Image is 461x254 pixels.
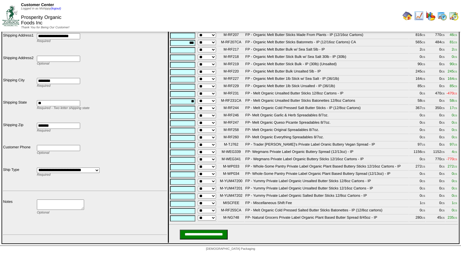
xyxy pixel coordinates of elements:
td: 0 [426,120,445,127]
span: CS [454,136,457,139]
td: M-RF247 [218,120,244,127]
span: CS [454,195,457,197]
span: CS [422,92,425,95]
img: ZoRoCo_Logo(Green%26Foil)%20jpg.webp [2,5,19,26]
span: 164 [448,76,457,81]
td: M-RF231CA [218,98,244,105]
span: CS [441,114,445,117]
td: FP - Wegmans Private Label Organic Buttery Sticks 12/16oz Cartons - IP [245,157,409,163]
span: CS [422,41,425,44]
span: 272 [448,164,457,168]
span: CS [441,63,445,66]
td: 1 [409,200,425,207]
td: FP - Organic Melt Butter Stick Bulk w/ Sea Salt 30lb - IP (30lb) [245,54,409,61]
img: home.gif [402,11,412,21]
td: M-RF207CA [218,40,244,46]
td: FP - Organic Melt Butter Stick Bulk - IP (30lb) (Unsalted) [245,62,409,68]
span: 1 [452,201,457,205]
span: CS [454,114,457,117]
span: CS [422,100,425,102]
span: Required [37,173,51,177]
td: 0 [409,178,425,185]
td: FP - Melt Organic Unsalted Butter Sticks 12/8oz Cartons - IP [245,91,409,97]
td: M-RF217 [218,47,244,54]
span: CS [441,78,445,80]
td: FP - Organic Melt Butter Bulk w/ Sea Salt 5lb - IP [245,47,409,54]
span: CS [422,173,425,175]
span: CS [454,70,457,73]
span: CS [422,56,425,58]
td: FP- Melt Organic Original Spreadables 8/7oz. [245,127,409,134]
span: CS [454,48,457,51]
td: 245 [409,69,425,76]
span: CS [441,173,445,175]
td: FP - Miscellaneous Shift Fee [245,200,409,207]
span: CS [441,100,445,102]
span: CS [422,217,425,219]
td: M-RF246 [218,113,244,119]
td: 272 [409,164,425,171]
span: CS [422,34,425,37]
span: CS [422,70,425,73]
td: FP - Organic Melt Butter Sticks Batonnets - IP (12/16oz Cartons) CA [245,40,409,46]
span: CS [441,70,445,73]
td: FP - Yummy Private Label Organic Unsalted Butter Sticks 12/16oz Cartons - IP [245,186,409,192]
td: 0 [426,200,445,207]
td: FP - Trader [PERSON_NAME]'s Private Label Oranic Buttery Vegan Spread - IP [245,142,409,149]
span: CS [454,100,457,102]
span: CS [454,217,457,219]
span: 0 [452,128,457,132]
td: 90 [409,62,425,68]
span: CS [422,180,425,183]
td: 0 [426,76,445,83]
span: CS [441,151,445,153]
td: FP- Wegmans Private Label Organic Buttery Spread (12/13oz) - IP [245,149,409,156]
span: CS [441,195,445,197]
span: CS [441,202,445,205]
span: 2 [452,47,457,51]
span: CS [441,180,445,183]
span: 0 [452,135,457,139]
span: CS [454,122,457,124]
td: FP - Yummy Private Label Organic Salted Butter Sticks 12/8oz Cartons - IP [245,193,409,200]
td: FP - Melt Organic Cold Pressed Salt Butter Sticks - IP (12/8oz Cartons) [245,105,409,112]
span: CS [422,107,425,110]
td: 0 [426,54,445,61]
td: FP - Whole-Some Pantry Private Label Organic Plant Based Buttery Sticks 12/16oz Cartons - IP [245,164,409,171]
td: 0 [409,113,425,119]
td: Notes [3,199,36,232]
span: CS [422,143,425,146]
span: CS [454,92,457,95]
a: (logout) [51,7,61,10]
td: M-RF227 [218,76,244,83]
span: CS [422,129,425,132]
span: Optional [37,211,49,214]
td: 0 [409,54,425,61]
td: 0 [426,62,445,68]
span: CS [441,48,445,51]
td: 0 [426,135,445,141]
span: -470 [446,91,457,95]
td: 0 [426,47,445,54]
span: CS [422,187,425,190]
span: 58 [450,98,457,103]
td: FP- Whole-Some Pantry Private Label Organic Plant Based Buttery Spread (12/13oz) - IP [245,171,409,178]
td: 0 [426,171,445,178]
td: M-WEG341 [218,157,244,163]
span: CS [454,41,457,44]
span: CS [422,151,425,153]
span: CS [441,136,445,139]
td: FP- Natural Grocers Private Label Organic Plant Based Butter Spread 8/45oz - IP [245,215,409,222]
span: Optional [37,151,49,155]
span: CS [454,187,457,190]
img: calendarprod.gif [437,11,447,21]
span: CS [441,209,445,212]
td: 0 [426,186,445,192]
td: 2 [409,47,425,54]
td: Shipping Zip [3,122,36,144]
td: 0 [409,171,425,178]
td: 0 [426,69,445,76]
span: CS [441,158,445,161]
span: [DEMOGRAPHIC_DATA] Packaging [206,247,255,251]
span: CS [441,107,445,110]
